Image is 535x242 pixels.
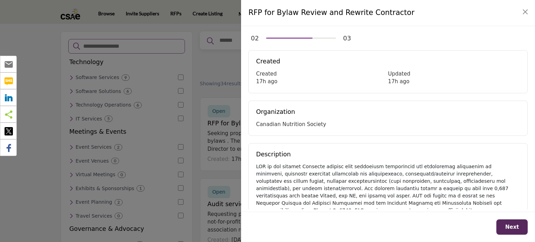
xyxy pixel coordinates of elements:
span: Next [505,224,519,230]
div: 02 [251,33,259,43]
span: Updated [388,71,410,77]
button: Close [520,7,530,17]
span: 17h ago [388,78,409,85]
h4: RFP for Bylaw Review and Rewrite Contractor [248,7,414,18]
div: 03 [343,33,351,43]
div: Canadian Nutrition Society [256,120,520,128]
h5: Created [256,58,520,65]
span: 17h ago [256,78,277,85]
h5: Organization [256,108,520,116]
button: Next [496,219,528,235]
h5: Description [256,151,520,158]
span: Created [256,71,277,77]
